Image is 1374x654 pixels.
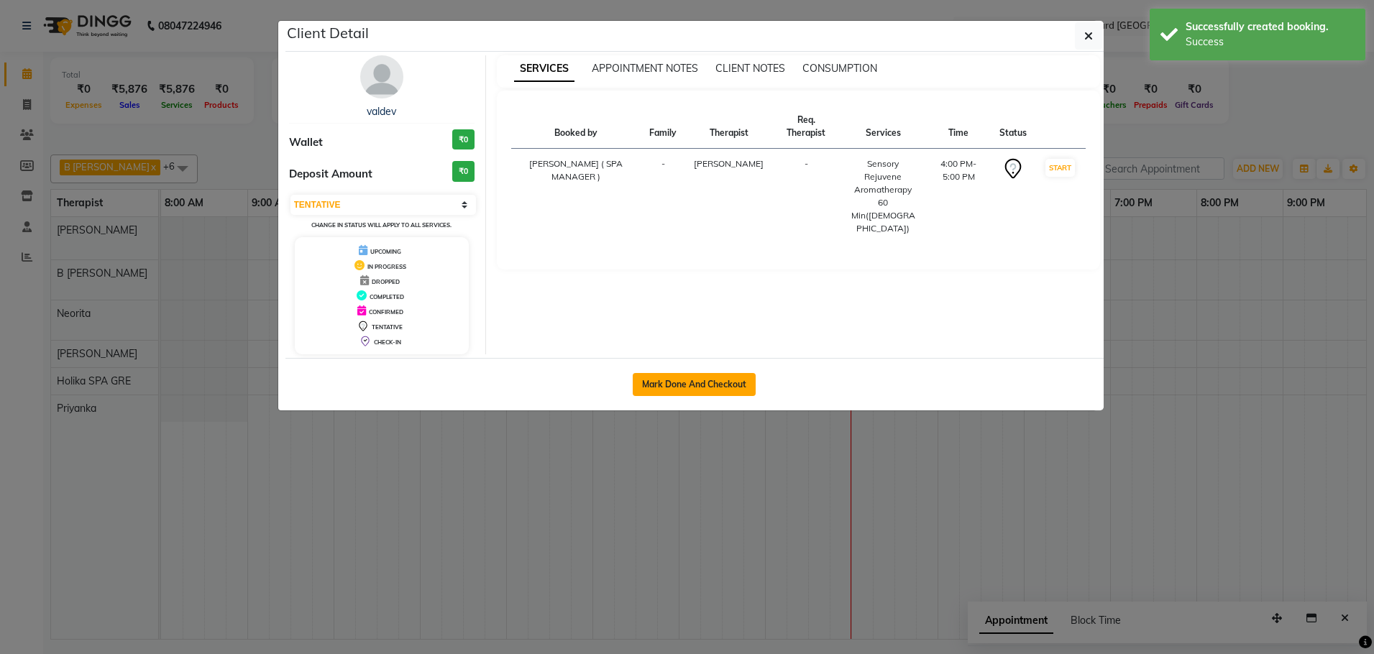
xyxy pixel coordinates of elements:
td: 4:00 PM-5:00 PM [926,149,991,244]
button: Mark Done And Checkout [633,373,756,396]
span: Wallet [289,134,323,151]
th: Req. Therapist [772,105,840,149]
th: Services [840,105,926,149]
th: Time [926,105,991,149]
span: CHECK-IN [374,338,401,346]
h3: ₹0 [452,129,475,150]
span: SERVICES [514,56,574,82]
small: Change in status will apply to all services. [311,221,452,229]
span: [PERSON_NAME] [694,158,764,169]
img: avatar [360,55,403,98]
span: TENTATIVE [372,323,403,331]
th: Status [991,105,1035,149]
span: CONSUMPTION [802,62,877,75]
td: - [772,149,840,244]
button: START [1045,159,1075,177]
span: UPCOMING [370,248,401,255]
div: Success [1186,34,1355,50]
th: Booked by [511,105,641,149]
h3: ₹0 [452,161,475,182]
span: CLIENT NOTES [715,62,785,75]
th: Family [641,105,685,149]
span: APPOINTMENT NOTES [592,62,698,75]
span: COMPLETED [370,293,404,300]
td: - [641,149,685,244]
div: Successfully created booking. [1186,19,1355,34]
span: CONFIRMED [369,308,403,316]
span: IN PROGRESS [367,263,406,270]
h5: Client Detail [287,22,369,44]
div: Sensory Rejuvene Aromatherapy 60 Min([DEMOGRAPHIC_DATA]) [848,157,917,235]
span: Deposit Amount [289,166,372,183]
td: [PERSON_NAME] ( SPA MANAGER ) [511,149,641,244]
th: Therapist [685,105,772,149]
a: valdev [367,105,396,118]
span: DROPPED [372,278,400,285]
